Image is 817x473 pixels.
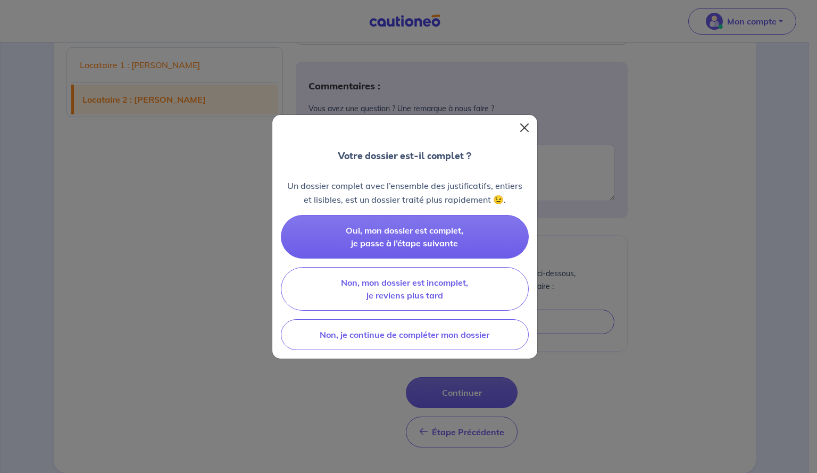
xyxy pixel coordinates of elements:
[338,149,471,163] p: Votre dossier est-il complet ?
[346,225,463,248] span: Oui, mon dossier est complet, je passe à l’étape suivante
[281,267,529,311] button: Non, mon dossier est incomplet, je reviens plus tard
[320,329,489,340] span: Non, je continue de compléter mon dossier
[341,277,468,301] span: Non, mon dossier est incomplet, je reviens plus tard
[281,215,529,259] button: Oui, mon dossier est complet, je passe à l’étape suivante
[516,119,533,136] button: Close
[281,319,529,350] button: Non, je continue de compléter mon dossier
[281,179,529,206] p: Un dossier complet avec l’ensemble des justificatifs, entiers et lisibles, est un dossier traité ...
